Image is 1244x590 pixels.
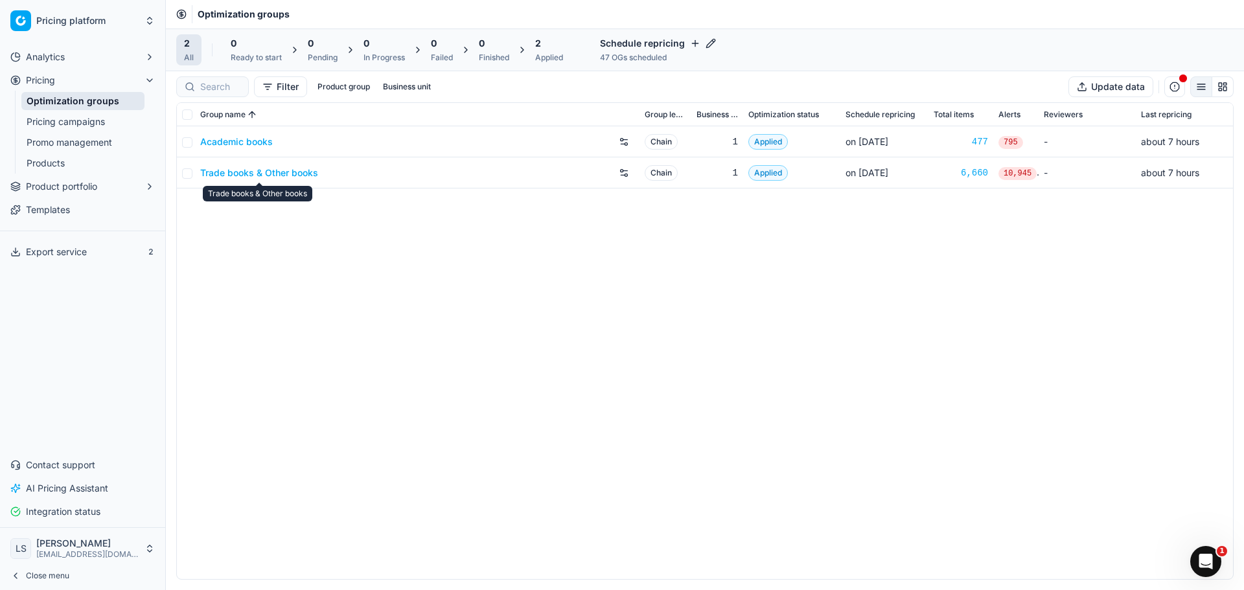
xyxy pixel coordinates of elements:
[1217,546,1227,556] span: 1
[231,37,236,50] span: 0
[200,166,318,179] a: Trade books & Other books
[1044,109,1083,120] span: Reviewers
[231,52,282,63] div: Ready to start
[5,501,160,522] button: Integration status
[26,180,97,193] span: Product portfolio
[21,92,144,110] a: Optimization groups
[5,47,160,67] button: Analytics
[998,109,1020,120] span: Alerts
[5,176,160,197] button: Product portfolio
[26,74,55,87] span: Pricing
[697,166,738,179] div: 1
[26,245,87,258] span: Export service
[748,109,819,120] span: Optimization status
[184,37,190,50] span: 2
[600,37,716,50] h4: Schedule repricing
[697,135,738,148] div: 1
[5,533,160,564] button: LS[PERSON_NAME][EMAIL_ADDRESS][DOMAIN_NAME]
[697,109,738,120] span: Business unit
[26,203,70,216] span: Templates
[431,37,437,50] span: 0
[312,79,375,95] button: Product group
[203,186,312,201] div: Trade books & Other books
[846,109,915,120] span: Schedule repricing
[5,478,160,499] button: AI Pricing Assistant
[1068,76,1153,97] button: Update data
[21,113,144,131] a: Pricing campaigns
[363,52,405,63] div: In Progress
[363,37,369,50] span: 0
[479,37,485,50] span: 0
[308,37,314,50] span: 0
[246,108,259,121] button: Sorted by Group name ascending
[5,199,160,220] a: Templates
[1141,109,1192,120] span: Last repricing
[36,15,139,27] span: Pricing platform
[1039,126,1136,157] td: -
[1141,167,1199,178] span: about 7 hours
[5,455,160,475] button: Contact support
[5,5,160,36] button: Pricing platform
[36,549,139,560] span: [EMAIL_ADDRESS][DOMAIN_NAME]
[1190,546,1221,577] iframe: Intercom live chat
[934,135,988,148] a: 477
[184,52,194,63] div: All
[535,37,541,50] span: 2
[198,8,290,21] nav: breadcrumb
[934,166,988,179] a: 6,660
[26,505,100,518] span: Integration status
[600,52,716,63] div: 47 OGs scheduled
[645,109,686,120] span: Group level
[1039,157,1136,188] td: -
[254,76,307,97] button: Filter
[535,52,563,63] div: Applied
[846,167,888,178] span: on [DATE]
[998,167,1037,180] span: 10,945
[26,459,95,471] span: Contact support
[431,52,453,63] div: Failed
[11,539,30,558] span: LS
[26,482,108,495] span: AI Pricing Assistant
[5,70,160,91] button: Pricing
[21,154,144,172] a: Products
[645,134,678,150] span: Chain
[200,109,246,120] span: Group name
[479,52,509,63] div: Finished
[1141,136,1199,147] span: about 7 hours
[934,109,974,120] span: Total items
[998,136,1023,149] span: 795
[26,51,65,63] span: Analytics
[198,8,290,21] span: Optimization groups
[748,165,788,181] span: Applied
[21,133,144,152] a: Promo management
[5,242,160,262] button: Export service
[846,136,888,147] span: on [DATE]
[26,571,69,581] span: Close menu
[36,538,139,549] span: [PERSON_NAME]
[200,135,273,148] a: Academic books
[748,134,788,150] span: Applied
[5,567,160,585] button: Close menu
[378,79,436,95] button: Business unit
[308,52,338,63] div: Pending
[200,80,240,93] input: Search
[645,165,678,181] span: Chain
